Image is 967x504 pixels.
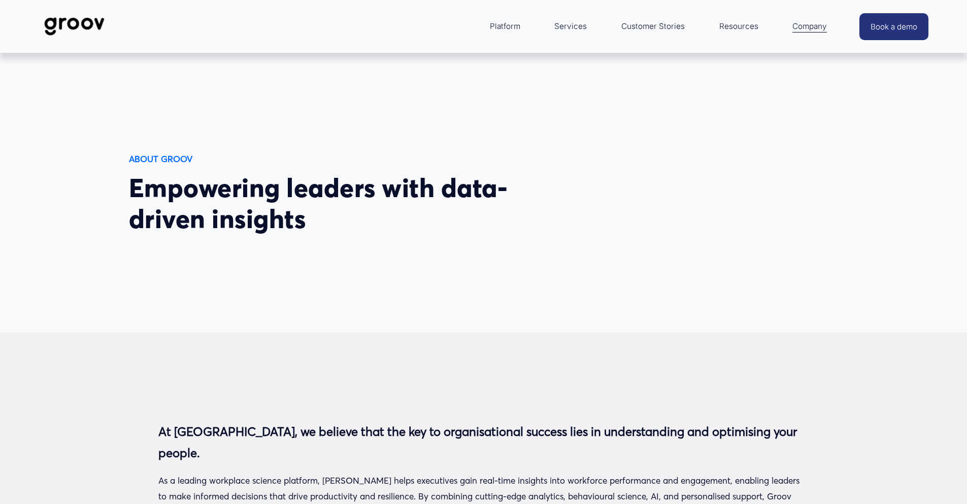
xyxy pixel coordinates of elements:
[549,14,592,39] a: Services
[616,14,690,39] a: Customer Stories
[158,424,800,461] strong: At [GEOGRAPHIC_DATA], we believe that the key to organisational success lies in understanding and...
[714,14,763,39] a: folder dropdown
[485,14,525,39] a: folder dropdown
[859,13,928,40] a: Book a demo
[787,14,832,39] a: folder dropdown
[129,153,192,164] strong: ABOUT GROOV
[719,19,758,34] span: Resources
[490,19,520,34] span: Platform
[129,172,508,235] span: Empowering leaders with data-driven insights
[39,10,110,43] img: Groov | Workplace Science Platform | Unlock Performance | Drive Results
[792,19,827,34] span: Company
